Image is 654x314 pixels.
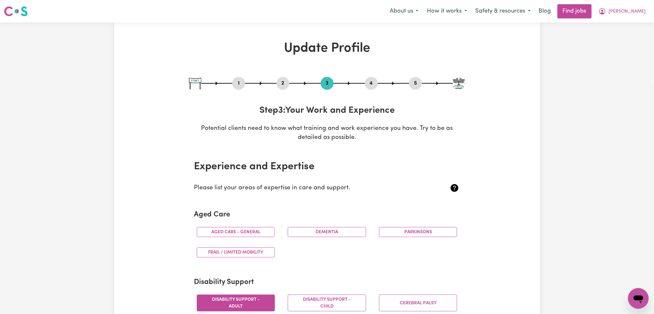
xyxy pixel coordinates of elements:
button: Aged care - General [197,227,275,237]
a: Careseekers logo [4,4,28,19]
button: Disability support - Child [288,295,366,311]
p: Potential clients need to know what training and work experience you have. Try to be as detailed ... [189,124,465,143]
p: Please list your areas of expertise in care and support. [194,183,416,193]
button: Go to step 2 [277,79,289,88]
button: Go to step 4 [365,79,378,88]
button: Go to step 1 [232,79,245,88]
img: Careseekers logo [4,5,28,17]
button: Go to step 3 [321,79,334,88]
h1: Update Profile [189,41,465,56]
button: Dementia [288,227,366,237]
a: Blog [535,4,555,18]
h3: Step 3 : Your Work and Experience [189,105,465,116]
h2: Experience and Expertise [194,161,460,173]
span: [PERSON_NAME] [609,8,646,15]
button: My Account [594,5,650,18]
button: Cerebral Palsy [379,295,458,311]
button: About us [386,5,423,18]
iframe: Button to launch messaging window [628,288,649,309]
button: Safety & resources [471,5,535,18]
button: Go to step 5 [409,79,422,88]
h2: Aged Care [194,211,460,219]
button: Disability support - Adult [197,295,275,311]
button: Frail / limited mobility [197,247,275,257]
h2: Disability Support [194,278,460,287]
button: Parkinsons [379,227,458,237]
a: Find jobs [558,4,592,18]
button: How it works [423,5,471,18]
